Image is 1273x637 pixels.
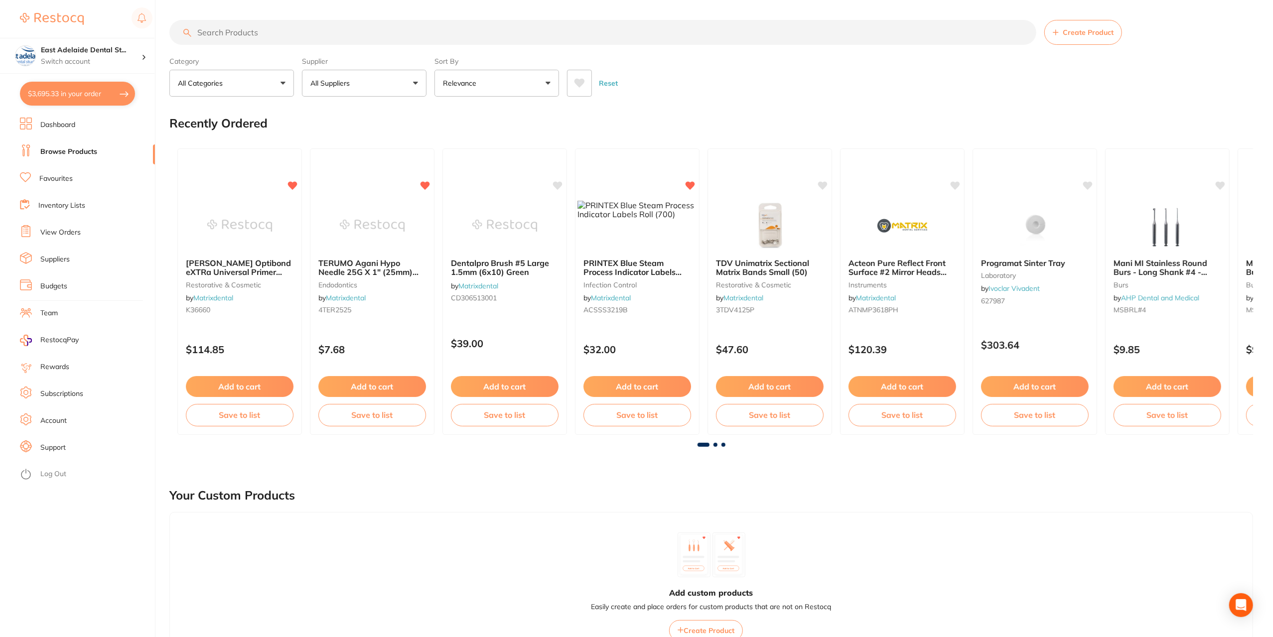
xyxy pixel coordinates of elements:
[40,147,97,157] a: Browse Products
[318,376,426,397] button: Add to cart
[178,78,227,88] p: All Categories
[39,174,73,184] a: Favourites
[583,306,691,314] small: ACSSS3219B
[40,362,69,372] a: Rewards
[716,306,824,314] small: 3TDV4125P
[583,376,691,397] button: Add to cart
[40,255,70,264] a: Suppliers
[856,293,896,302] a: Matrixdental
[169,70,294,97] button: All Categories
[716,404,824,426] button: Save to list
[678,532,710,577] img: custom_product_1
[310,78,354,88] p: All Suppliers
[451,294,559,302] small: CD306513001
[186,258,293,277] b: Kerr Optibond eXTRa Universal Primer Refill Bottle 5ml
[186,344,293,355] p: $114.85
[670,587,753,598] h3: Add custom products
[207,201,272,251] img: Kerr Optibond eXTRa Universal Primer Refill Bottle 5ml
[583,344,691,355] p: $32.00
[981,339,1089,351] p: $303.64
[40,120,75,130] a: Dashboard
[981,297,1089,305] small: 627987
[318,306,426,314] small: 4TER2525
[40,335,79,345] span: RestocqPay
[451,376,559,397] button: Add to cart
[712,532,745,577] img: custom_product_2
[318,281,426,289] small: endodontics
[716,258,824,277] b: TDV Unimatrix Sectional Matrix Bands Small (50)
[318,344,426,355] p: $7.68
[40,281,67,291] a: Budgets
[169,489,295,503] h2: Your Custom Products
[1114,376,1221,397] button: Add to cart
[981,376,1089,397] button: Add to cart
[716,376,824,397] button: Add to cart
[1114,293,1199,302] span: by
[40,228,81,238] a: View Orders
[41,57,141,67] p: Switch account
[723,293,763,302] a: Matrixdental
[40,308,58,318] a: Team
[41,45,141,55] h4: East Adelaide Dental Studio
[591,293,631,302] a: Matrixdental
[434,57,559,66] label: Sort By
[849,258,956,277] b: Acteon Pure Reflect Front Surface #2 Mirror Heads 18mm (12/pcs)
[186,376,293,397] button: Add to cart
[40,469,66,479] a: Log Out
[596,70,621,97] button: Reset
[849,404,956,426] button: Save to list
[981,404,1089,426] button: Save to list
[981,271,1089,279] small: laboratory
[434,70,559,97] button: Relevance
[169,20,1036,45] input: Search Products
[1114,306,1221,314] small: MSBRL#4
[318,293,366,302] span: by
[186,306,293,314] small: K36660
[583,293,631,302] span: by
[15,46,35,66] img: East Adelaide Dental Studio
[716,293,763,302] span: by
[737,201,802,251] img: TDV Unimatrix Sectional Matrix Bands Small (50)
[186,404,293,426] button: Save to list
[169,57,294,66] label: Category
[302,70,426,97] button: All Suppliers
[1135,201,1200,251] img: Mani MI Stainless Round Burs - Long Shank #4 - Diameter: 1.4mm
[326,293,366,302] a: Matrixdental
[1229,593,1253,617] div: Open Intercom Messenger
[40,416,67,426] a: Account
[684,626,734,635] span: Create Product
[1114,404,1221,426] button: Save to list
[1044,20,1122,45] button: Create Product
[20,335,79,346] a: RestocqPay
[1002,201,1067,251] img: Programat Sinter Tray
[302,57,426,66] label: Supplier
[716,281,824,289] small: restorative & cosmetic
[849,281,956,289] small: instruments
[583,281,691,289] small: infection control
[443,78,480,88] p: Relevance
[340,201,405,251] img: TERUMO Agani Hypo Needle 25G X 1" (25mm) Orange (100)
[849,293,896,302] span: by
[20,467,152,483] button: Log Out
[20,13,84,25] img: Restocq Logo
[591,602,832,612] p: Easily create and place orders for custom products that are not on Restocq
[849,306,956,314] small: ATNMP3618PH
[849,376,956,397] button: Add to cart
[716,344,824,355] p: $47.60
[186,293,233,302] span: by
[20,7,84,30] a: Restocq Logo
[458,281,498,290] a: Matrixdental
[849,344,956,355] p: $120.39
[577,201,697,219] img: PRINTEX Blue Steam Process Indicator Labels Roll (700)
[870,201,935,251] img: Acteon Pure Reflect Front Surface #2 Mirror Heads 18mm (12/pcs)
[1063,28,1114,36] span: Create Product
[583,258,691,277] b: PRINTEX Blue Steam Process Indicator Labels Roll (700)
[20,82,135,106] button: $3,695.33 in your order
[1114,281,1221,289] small: burs
[989,284,1040,293] a: Ivoclar Vivadent
[1114,258,1221,277] b: Mani MI Stainless Round Burs - Long Shank #4 - Diameter: 1.4mm
[40,389,83,399] a: Subscriptions
[38,201,85,211] a: Inventory Lists
[1121,293,1199,302] a: AHP Dental and Medical
[583,404,691,426] button: Save to list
